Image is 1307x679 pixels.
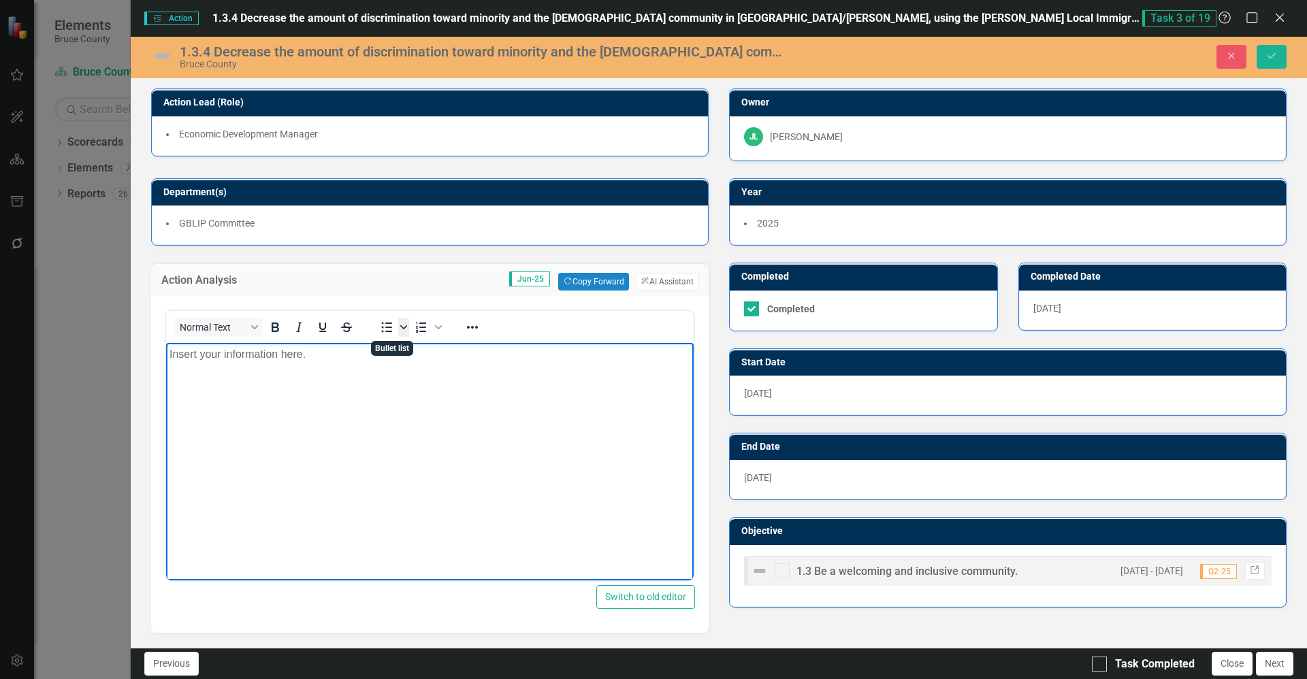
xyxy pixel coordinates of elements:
[335,318,358,337] button: Strikethrough
[741,187,1279,197] h3: Year
[741,442,1279,452] h3: End Date
[741,526,1279,536] h3: Objective
[287,318,310,337] button: Italic
[741,271,990,282] h3: Completed
[375,318,409,337] div: Bullet list
[596,585,695,609] button: Switch to old editor
[263,318,287,337] button: Bold
[509,271,550,286] span: Jun-25
[1256,652,1293,676] button: Next
[163,97,701,107] h3: Action Lead (Role)
[311,318,334,337] button: Underline
[410,318,444,337] div: Numbered list
[558,273,628,291] button: Copy Forward
[741,97,1279,107] h3: Owner
[174,318,263,337] button: Block Normal Text
[757,218,779,229] span: 2025
[636,273,698,291] button: AI Assistant
[796,565,1018,578] span: 1.3 Be a welcoming and inclusive community.
[1115,657,1195,672] div: Task Completed
[180,322,246,333] span: Normal Text
[1200,564,1237,579] span: Q2-25
[180,44,790,59] div: 1.3.4 Decrease the amount of discrimination toward minority and the [DEMOGRAPHIC_DATA] community ...
[161,274,314,286] h3: Action Analysis
[166,343,694,580] iframe: Rich Text Area
[1031,271,1280,282] h3: Completed Date
[752,563,768,579] img: Not Defined
[1212,652,1253,676] button: Close
[144,652,199,676] button: Previous
[744,127,763,146] div: JL
[1142,10,1216,27] span: Task 3 of 19
[770,130,843,144] div: [PERSON_NAME]
[744,472,772,483] span: [DATE]
[1033,303,1061,314] span: [DATE]
[179,218,255,229] span: GBLIP Committee
[144,12,199,25] span: Action
[180,59,790,69] div: Bruce County
[179,129,318,139] span: Economic Development Manager
[741,357,1279,367] h3: Start Date
[1120,565,1183,578] small: [DATE] - [DATE]
[461,318,484,337] button: Reveal or hide additional toolbar items
[151,45,173,67] img: Not Defined
[163,187,701,197] h3: Department(s)
[744,388,772,399] span: [DATE]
